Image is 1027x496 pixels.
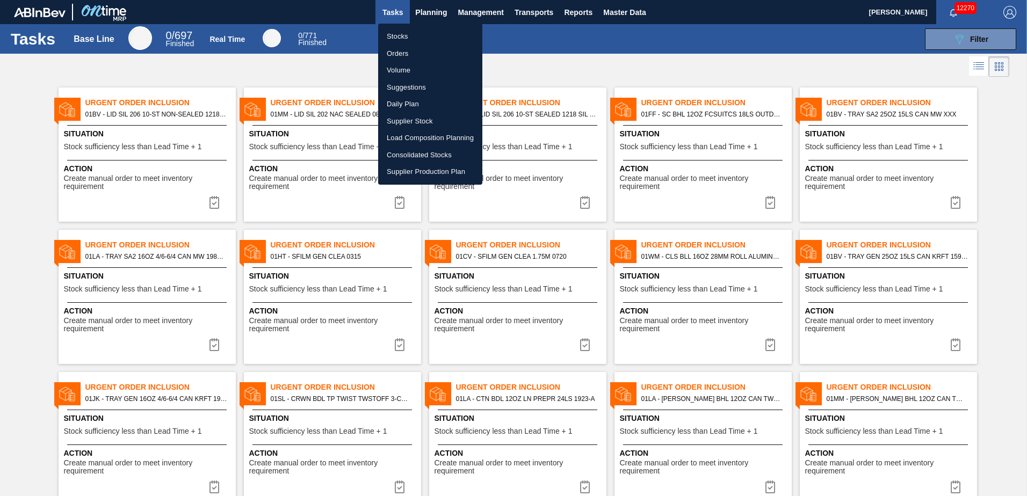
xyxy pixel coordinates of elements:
[378,129,482,147] a: Load Composition Planning
[378,96,482,113] a: Daily Plan
[378,62,482,79] a: Volume
[378,28,482,45] a: Stocks
[378,113,482,130] a: Supplier Stock
[378,79,482,96] a: Suggestions
[378,45,482,62] a: Orders
[378,147,482,164] a: Consolidated Stocks
[378,163,482,180] a: Supplier Production Plan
